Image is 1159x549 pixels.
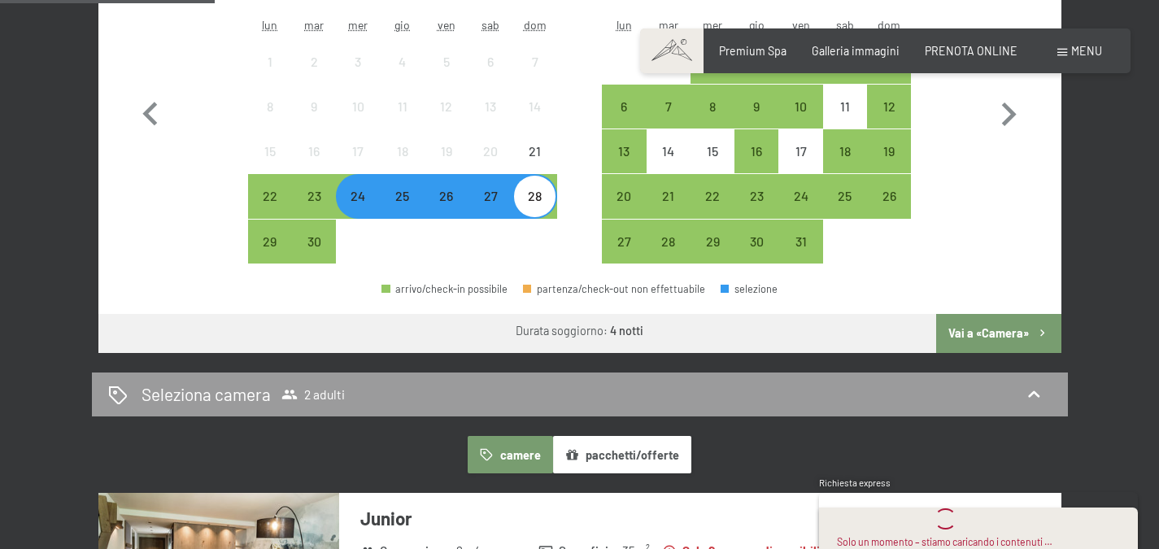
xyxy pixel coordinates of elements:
[292,174,336,218] div: arrivo/check-in possibile
[381,85,425,129] div: arrivo/check-in non effettuabile
[292,85,336,129] div: arrivo/check-in non effettuabile
[647,85,691,129] div: arrivo/check-in possibile
[867,174,911,218] div: arrivo/check-in possibile
[294,190,334,230] div: 23
[394,18,410,32] abbr: giovedì
[603,145,644,185] div: 13
[468,129,512,173] div: Sat Sep 20 2025
[867,85,911,129] div: arrivo/check-in possibile
[248,129,292,173] div: arrivo/check-in non effettuabile
[617,18,632,32] abbr: lunedì
[468,174,512,218] div: Sat Sep 27 2025
[603,190,644,230] div: 20
[514,100,555,141] div: 14
[736,145,777,185] div: 16
[381,174,425,218] div: arrivo/check-in possibile
[512,174,556,218] div: Sun Sep 28 2025
[248,220,292,264] div: arrivo/check-in possibile
[647,129,691,173] div: arrivo/check-in non effettuabile
[425,85,468,129] div: Fri Sep 12 2025
[778,129,822,173] div: arrivo/check-in non effettuabile
[523,284,705,294] div: partenza/check-out non effettuabile
[512,85,556,129] div: Sun Sep 14 2025
[602,85,646,129] div: arrivo/check-in possibile
[468,39,512,83] div: Sat Sep 06 2025
[250,100,290,141] div: 8
[336,129,380,173] div: Wed Sep 17 2025
[602,220,646,264] div: Mon Oct 27 2025
[425,129,468,173] div: arrivo/check-in non effettuabile
[248,129,292,173] div: Mon Sep 15 2025
[602,174,646,218] div: arrivo/check-in possibile
[837,535,1052,549] div: Solo un momento – stiamo caricando i contenuti …
[925,44,1017,58] a: PRENOTA ONLINE
[250,235,290,276] div: 29
[602,174,646,218] div: Mon Oct 20 2025
[825,190,865,230] div: 25
[425,85,468,129] div: arrivo/check-in non effettuabile
[248,174,292,218] div: arrivo/check-in possibile
[470,100,511,141] div: 13
[878,18,900,32] abbr: domenica
[780,145,821,185] div: 17
[250,55,290,96] div: 1
[691,174,734,218] div: arrivo/check-in possibile
[778,85,822,129] div: Fri Oct 10 2025
[647,129,691,173] div: Tue Oct 14 2025
[281,386,345,403] span: 2 adulti
[780,235,821,276] div: 31
[691,39,734,83] div: Wed Oct 01 2025
[512,174,556,218] div: arrivo/check-in possibile
[734,220,778,264] div: Thu Oct 30 2025
[692,145,733,185] div: 15
[381,85,425,129] div: Thu Sep 11 2025
[468,85,512,129] div: Sat Sep 13 2025
[338,145,378,185] div: 17
[382,55,423,96] div: 4
[823,129,867,173] div: arrivo/check-in possibile
[248,39,292,83] div: arrivo/check-in non effettuabile
[142,382,271,406] h2: Seleziona camera
[304,18,324,32] abbr: martedì
[736,55,777,96] div: 2
[381,129,425,173] div: arrivo/check-in non effettuabile
[691,129,734,173] div: Wed Oct 15 2025
[825,145,865,185] div: 18
[292,220,336,264] div: arrivo/check-in possibile
[823,129,867,173] div: Sat Oct 18 2025
[778,39,822,83] div: arrivo/check-in possibile
[867,174,911,218] div: Sun Oct 26 2025
[425,174,468,218] div: Fri Sep 26 2025
[691,220,734,264] div: arrivo/check-in possibile
[292,39,336,83] div: arrivo/check-in non effettuabile
[778,220,822,264] div: Fri Oct 31 2025
[812,44,900,58] span: Galleria immagini
[734,129,778,173] div: arrivo/check-in possibile
[338,55,378,96] div: 3
[512,85,556,129] div: arrivo/check-in non effettuabile
[736,190,777,230] div: 23
[734,174,778,218] div: Thu Oct 23 2025
[516,323,643,339] div: Durata soggiorno:
[248,85,292,129] div: arrivo/check-in non effettuabile
[336,85,380,129] div: arrivo/check-in non effettuabile
[250,190,290,230] div: 22
[823,39,867,83] div: Sat Oct 04 2025
[524,18,547,32] abbr: domenica
[470,55,511,96] div: 6
[382,100,423,141] div: 11
[381,39,425,83] div: arrivo/check-in non effettuabile
[823,85,867,129] div: Sat Oct 11 2025
[381,284,508,294] div: arrivo/check-in possibile
[512,129,556,173] div: Sun Sep 21 2025
[294,145,334,185] div: 16
[248,39,292,83] div: Mon Sep 01 2025
[736,235,777,276] div: 30
[602,129,646,173] div: Mon Oct 13 2025
[1071,44,1102,58] span: Menu
[381,129,425,173] div: Thu Sep 18 2025
[823,174,867,218] div: arrivo/check-in possibile
[936,314,1061,353] button: Vai a «Camera»
[648,100,689,141] div: 7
